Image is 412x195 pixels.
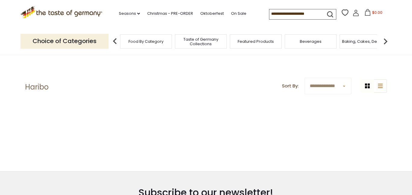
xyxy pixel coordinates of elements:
h1: Haribo [25,83,49,92]
a: Food By Category [128,39,163,44]
p: Choice of Categories [21,34,109,49]
a: Christmas - PRE-ORDER [147,10,193,17]
a: Baking, Cakes, Desserts [342,39,389,44]
a: Taste of Germany Collections [177,37,225,46]
a: On Sale [231,10,246,17]
label: Sort By: [282,82,299,90]
a: Oktoberfest [200,10,224,17]
span: $0.00 [372,10,382,15]
img: next arrow [379,35,391,47]
a: Beverages [300,39,322,44]
img: previous arrow [109,35,121,47]
button: $0.00 [360,9,386,18]
a: Featured Products [238,39,274,44]
a: Seasons [119,10,140,17]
